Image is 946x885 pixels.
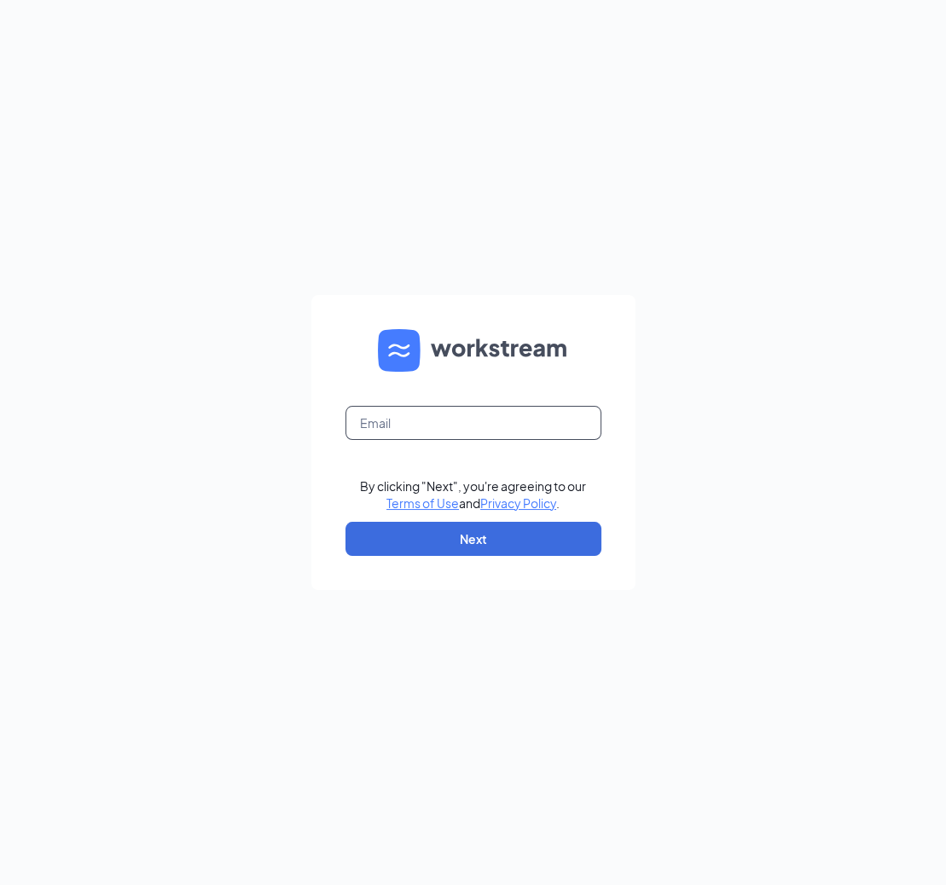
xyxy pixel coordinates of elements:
div: By clicking "Next", you're agreeing to our and . [360,477,586,512]
a: Privacy Policy [480,495,556,511]
img: WS logo and Workstream text [378,329,569,372]
button: Next [345,522,601,556]
a: Terms of Use [386,495,459,511]
input: Email [345,406,601,440]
